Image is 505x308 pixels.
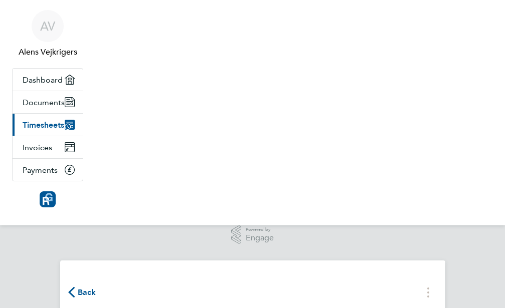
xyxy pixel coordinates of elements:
a: Go to home page [12,191,83,207]
button: Back [68,286,96,298]
span: Documents [23,98,65,107]
a: Payments [13,159,83,181]
img: resourcinggroup-logo-retina.png [40,191,56,207]
span: AV [40,20,55,33]
span: Engage [246,234,274,242]
span: Alens Vejkrigers [12,46,83,58]
span: Invoices [23,143,52,152]
button: Timesheets Menu [419,284,437,300]
a: Timesheets [13,114,83,136]
a: Dashboard [13,69,83,91]
a: Powered byEngage [231,225,274,244]
a: Documents [13,91,83,113]
a: Invoices [13,136,83,158]
span: Back [78,286,96,298]
span: Dashboard [23,75,63,85]
a: AVAlens Vejkrigers [12,10,83,58]
span: Timesheets [23,120,64,130]
span: Powered by [246,225,274,234]
span: Payments [23,165,58,175]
